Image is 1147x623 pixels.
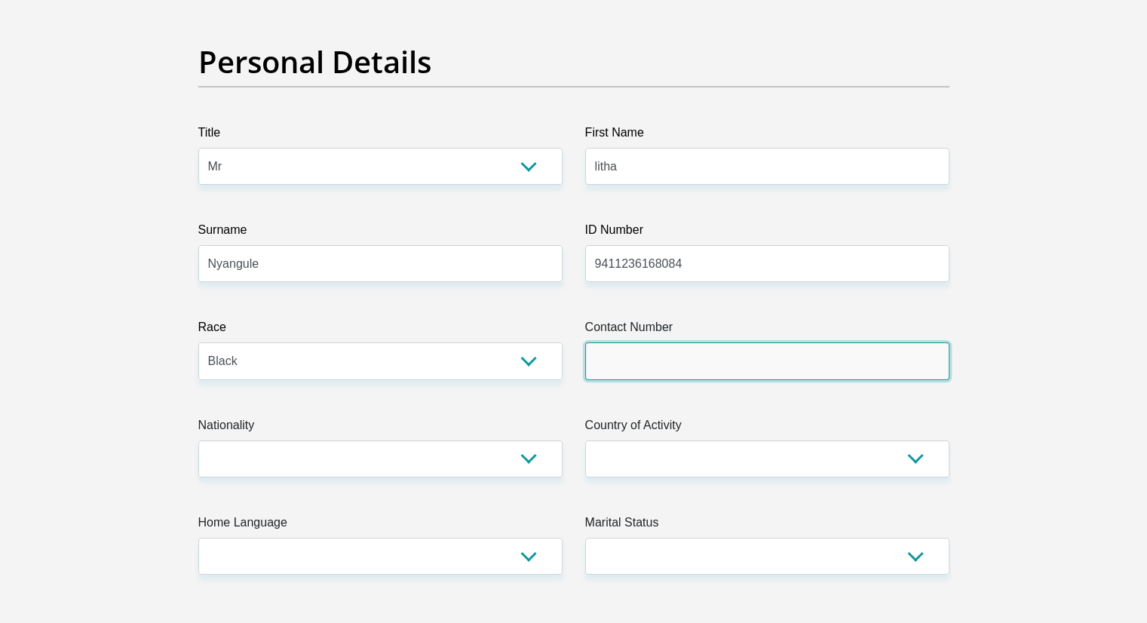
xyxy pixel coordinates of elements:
[198,514,563,538] label: Home Language
[198,416,563,440] label: Nationality
[585,148,949,185] input: First Name
[585,124,949,148] label: First Name
[198,124,563,148] label: Title
[198,245,563,282] input: Surname
[198,318,563,342] label: Race
[198,44,949,80] h2: Personal Details
[585,245,949,282] input: ID Number
[198,221,563,245] label: Surname
[585,221,949,245] label: ID Number
[585,342,949,379] input: Contact Number
[585,514,949,538] label: Marital Status
[585,416,949,440] label: Country of Activity
[585,318,949,342] label: Contact Number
